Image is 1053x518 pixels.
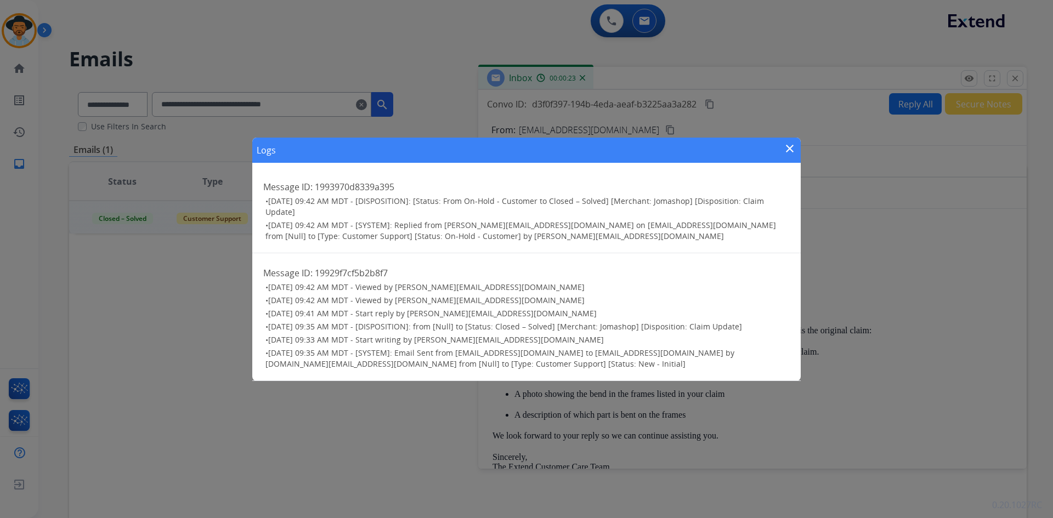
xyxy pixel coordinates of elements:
[263,267,313,279] span: Message ID:
[265,220,790,242] h3: •
[268,282,585,292] span: [DATE] 09:42 AM MDT - Viewed by [PERSON_NAME][EMAIL_ADDRESS][DOMAIN_NAME]
[315,267,388,279] span: 19929f7cf5b2b8f7
[265,282,790,293] h3: •
[265,196,764,217] span: [DATE] 09:42 AM MDT - [DISPOSITION]: [Status: From On-Hold - Customer to Closed – Solved] [Mercha...
[268,334,604,345] span: [DATE] 09:33 AM MDT - Start writing by [PERSON_NAME][EMAIL_ADDRESS][DOMAIN_NAME]
[265,196,790,218] h3: •
[263,181,313,193] span: Message ID:
[265,295,790,306] h3: •
[265,308,790,319] h3: •
[268,308,597,318] span: [DATE] 09:41 AM MDT - Start reply by [PERSON_NAME][EMAIL_ADDRESS][DOMAIN_NAME]
[265,334,790,345] h3: •
[257,144,276,157] h1: Logs
[268,295,585,305] span: [DATE] 09:42 AM MDT - Viewed by [PERSON_NAME][EMAIL_ADDRESS][DOMAIN_NAME]
[992,498,1042,511] p: 0.20.1027RC
[265,348,790,369] h3: •
[315,181,394,193] span: 1993970d8339a395
[265,321,790,332] h3: •
[265,220,776,241] span: [DATE] 09:42 AM MDT - [SYSTEM]: Replied from [PERSON_NAME][EMAIL_ADDRESS][DOMAIN_NAME] on [EMAIL_...
[783,142,796,155] mat-icon: close
[265,348,734,369] span: [DATE] 09:35 AM MDT - [SYSTEM]: Email Sent from [EMAIL_ADDRESS][DOMAIN_NAME] to [EMAIL_ADDRESS][D...
[268,321,742,332] span: [DATE] 09:35 AM MDT - [DISPOSITION]: from [Null] to [Status: Closed – Solved] [Merchant: Jomashop...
